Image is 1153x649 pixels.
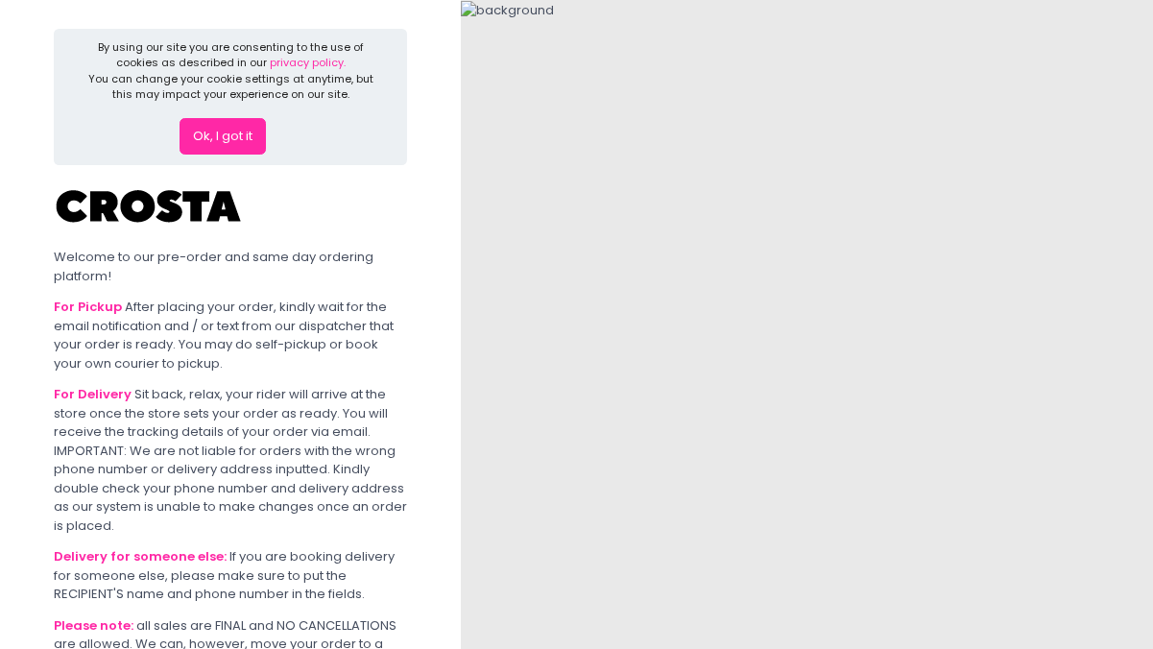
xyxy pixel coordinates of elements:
[54,385,132,403] b: For Delivery
[54,385,407,535] div: Sit back, relax, your rider will arrive at the store once the store sets your order as ready. You...
[461,1,554,20] img: background
[54,547,407,604] div: If you are booking delivery for someone else, please make sure to put the RECIPIENT'S name and ph...
[54,547,227,565] b: Delivery for someone else:
[54,616,133,635] b: Please note:
[270,55,346,70] a: privacy policy.
[54,298,407,373] div: After placing your order, kindly wait for the email notification and / or text from our dispatche...
[180,118,266,155] button: Ok, I got it
[54,248,407,285] div: Welcome to our pre-order and same day ordering platform!
[54,298,122,316] b: For Pickup
[54,178,246,235] img: Crosta Pizzeria
[86,39,375,103] div: By using our site you are consenting to the use of cookies as described in our You can change you...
